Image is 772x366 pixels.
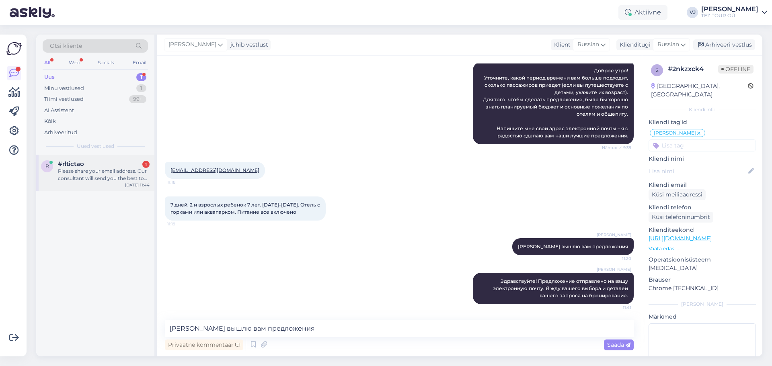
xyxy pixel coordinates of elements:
div: [GEOGRAPHIC_DATA], [GEOGRAPHIC_DATA] [651,82,748,99]
div: 1 [136,84,146,92]
div: All [43,57,52,68]
div: Web [67,57,81,68]
input: Lisa nimi [649,167,747,176]
span: r [45,163,49,169]
p: Vaata edasi ... [649,245,756,252]
span: Uued vestlused [77,143,114,150]
div: Kõik [44,117,56,125]
span: 11:18 [167,179,197,185]
input: Lisa tag [649,139,756,151]
span: 2 [656,67,659,73]
div: AI Assistent [44,106,74,115]
div: [PERSON_NAME] [649,301,756,308]
div: Kliendi info [649,106,756,113]
div: Email [131,57,148,68]
span: Russian [657,40,679,49]
div: TEZ TOUR OÜ [701,12,758,19]
span: [PERSON_NAME] [654,131,696,135]
span: Nähtud ✓ 9:39 [601,145,631,151]
p: Brauser [649,276,756,284]
span: Russian [577,40,599,49]
span: [PERSON_NAME] [597,266,631,272]
div: Please share your email address. Our consultant will send you the best tour packages for a trip t... [58,168,150,182]
span: 7 дней. 2 и взрослых ребенок 7 лет. [DATE]-[DATE]. Отель с горками или аквапарком. Питание все вк... [170,202,321,215]
div: [PERSON_NAME] [701,6,758,12]
a: [URL][DOMAIN_NAME] [649,235,712,242]
span: [PERSON_NAME] вышлю вам предложения [518,243,628,249]
div: 99+ [129,95,146,103]
div: Aktiivne [618,5,667,20]
p: Operatsioonisüsteem [649,256,756,264]
span: 11:19 [167,221,197,227]
div: VJ [687,7,698,18]
span: Здравствуйте! Предложение отправлено на вашу электронную почту. Я жду вашего выбора и деталей ваш... [493,278,629,299]
div: Privaatne kommentaar [165,339,243,350]
img: Askly Logo [6,41,22,56]
span: 11:20 [601,256,631,262]
div: Tiimi vestlused [44,95,84,103]
a: [EMAIL_ADDRESS][DOMAIN_NAME] [170,167,259,173]
div: Minu vestlused [44,84,84,92]
div: Küsi telefoninumbrit [649,212,713,223]
div: Socials [96,57,116,68]
p: Kliendi nimi [649,155,756,163]
span: Saada [607,341,630,348]
span: Otsi kliente [50,42,82,50]
span: [PERSON_NAME] [168,40,216,49]
div: Klient [551,41,571,49]
div: 1 [142,161,150,168]
p: Kliendi email [649,181,756,189]
div: Uus [44,73,55,81]
span: Offline [718,65,754,74]
div: # 2nkzxck4 [668,64,718,74]
div: Küsi meiliaadressi [649,189,706,200]
p: Kliendi telefon [649,203,756,212]
div: 1 [136,73,146,81]
span: #rltictao [58,160,84,168]
p: Klienditeekond [649,226,756,234]
span: 11:41 [601,305,631,311]
a: [PERSON_NAME]TEZ TOUR OÜ [701,6,767,19]
p: [MEDICAL_DATA] [649,264,756,272]
div: Arhiveeritud [44,129,77,137]
span: [PERSON_NAME] [597,232,631,238]
div: Arhiveeri vestlus [693,39,755,50]
p: Chrome [TECHNICAL_ID] [649,284,756,292]
div: Klienditugi [616,41,651,49]
div: juhib vestlust [227,41,268,49]
p: Märkmed [649,313,756,321]
p: Kliendi tag'id [649,118,756,127]
div: [DATE] 11:44 [125,182,150,188]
